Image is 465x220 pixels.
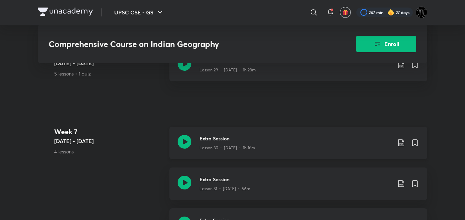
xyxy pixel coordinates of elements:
[416,7,427,18] img: Watcher
[54,148,164,155] p: 4 lessons
[340,7,351,18] button: avatar
[38,8,93,18] a: Company Logo
[169,49,427,90] a: Extra SessionLesson 29 • [DATE] • 1h 28m
[38,8,93,16] img: Company Logo
[169,127,427,167] a: Extra SessionLesson 30 • [DATE] • 1h 16m
[54,137,164,145] h5: [DATE] - [DATE]
[169,167,427,208] a: Extra SessionLesson 31 • [DATE] • 56m
[200,135,392,142] h3: Extra Session
[110,5,168,19] button: UPSC CSE - GS
[200,145,255,151] p: Lesson 30 • [DATE] • 1h 16m
[200,176,392,183] h3: Extra Session
[200,186,250,192] p: Lesson 31 • [DATE] • 56m
[387,9,394,16] img: streak
[356,36,416,52] button: Enroll
[49,39,317,49] h3: Comprehensive Course on Indian Geography
[54,127,164,137] h4: Week 7
[200,67,256,73] p: Lesson 29 • [DATE] • 1h 28m
[54,70,164,77] p: 5 lessons • 1 quiz
[342,9,348,15] img: avatar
